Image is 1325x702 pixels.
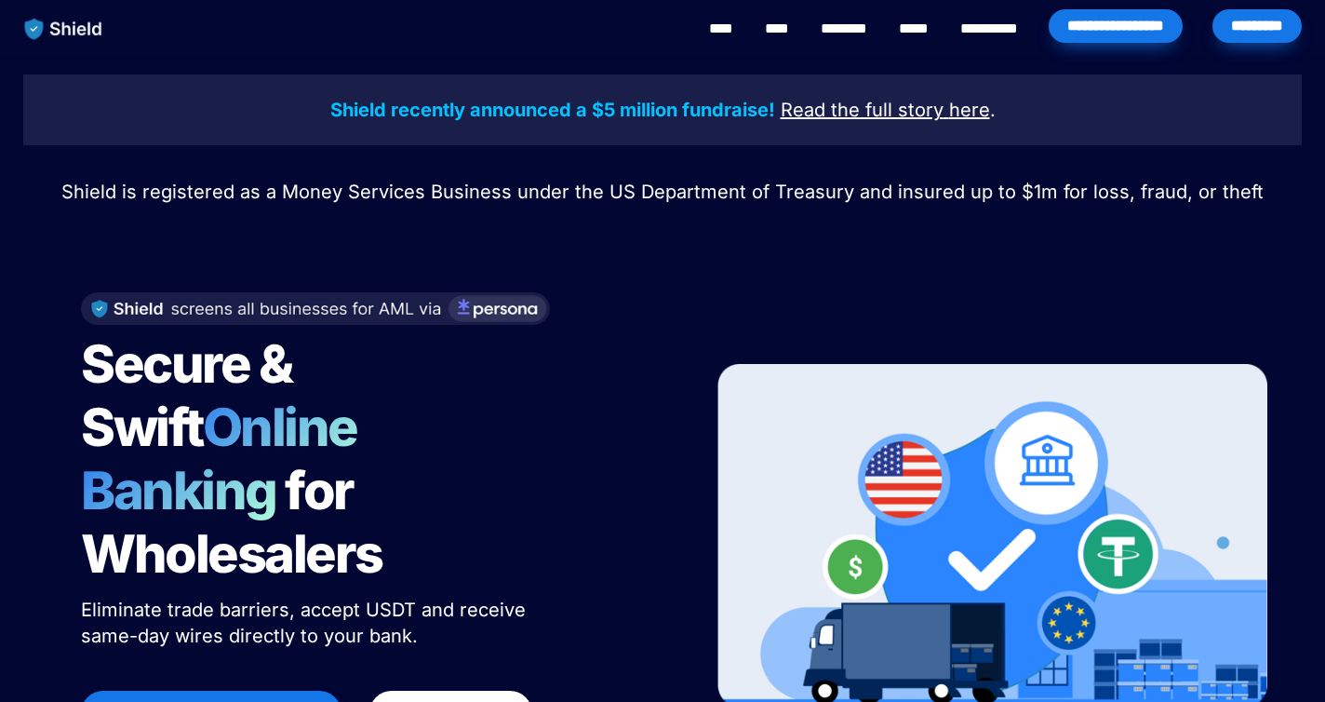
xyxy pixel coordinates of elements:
img: website logo [16,9,112,48]
span: Secure & Swift [81,332,301,459]
span: Eliminate trade barriers, accept USDT and receive same-day wires directly to your bank. [81,599,531,647]
a: here [949,101,990,120]
span: Shield is registered as a Money Services Business under the US Department of Treasury and insured... [61,181,1264,203]
strong: Shield recently announced a $5 million fundraise! [330,99,775,121]
span: Online Banking [81,396,376,522]
u: Read the full story [781,99,944,121]
span: for Wholesalers [81,459,382,586]
u: here [949,99,990,121]
a: Read the full story [781,101,944,120]
span: . [990,99,996,121]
